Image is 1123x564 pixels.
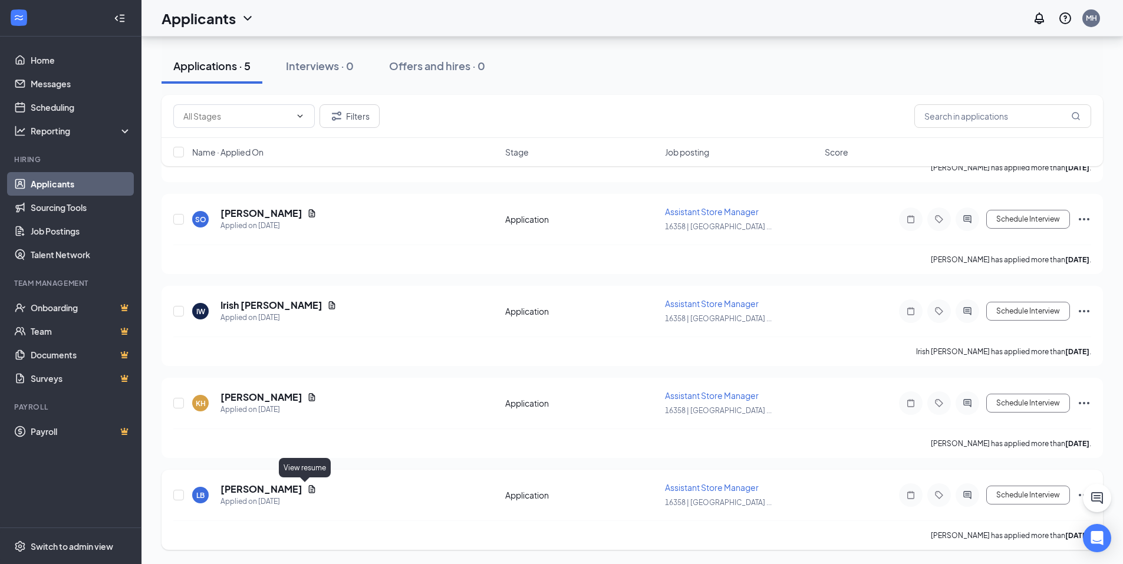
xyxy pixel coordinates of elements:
b: [DATE] [1065,439,1089,448]
svg: ChevronDown [241,11,255,25]
span: Job posting [665,146,709,158]
span: Assistant Store Manager [665,298,759,309]
span: 16358 | [GEOGRAPHIC_DATA] ... [665,406,772,415]
p: Irish [PERSON_NAME] has applied more than . [916,347,1091,357]
h1: Applicants [162,8,236,28]
h5: [PERSON_NAME] [220,483,302,496]
button: Schedule Interview [986,210,1070,229]
a: TeamCrown [31,319,131,343]
a: Sourcing Tools [31,196,131,219]
svg: Ellipses [1077,396,1091,410]
button: Schedule Interview [986,394,1070,413]
svg: Filter [330,109,344,123]
p: [PERSON_NAME] has applied more than . [931,438,1091,448]
svg: Note [904,306,918,316]
div: Application [505,305,658,317]
span: Assistant Store Manager [665,206,759,217]
svg: Ellipses [1077,212,1091,226]
h5: [PERSON_NAME] [220,207,302,220]
svg: Analysis [14,125,26,137]
div: Open Intercom Messenger [1083,524,1111,552]
svg: ActiveChat [960,306,974,316]
svg: Collapse [114,12,126,24]
b: [DATE] [1065,531,1089,540]
div: Team Management [14,278,129,288]
span: 16358 | [GEOGRAPHIC_DATA] ... [665,314,772,323]
a: Applicants [31,172,131,196]
a: Home [31,48,131,72]
h5: [PERSON_NAME] [220,391,302,404]
div: IW [196,306,205,316]
button: Schedule Interview [986,486,1070,504]
div: View resume [279,458,331,477]
svg: Ellipses [1077,488,1091,502]
span: Stage [505,146,529,158]
button: ChatActive [1083,484,1111,512]
h5: Irish [PERSON_NAME] [220,299,322,312]
a: OnboardingCrown [31,296,131,319]
svg: Document [307,484,317,494]
div: Applied on [DATE] [220,496,317,507]
div: LB [196,490,205,500]
div: Applications · 5 [173,58,251,73]
svg: Notifications [1032,11,1046,25]
svg: Ellipses [1077,304,1091,318]
span: Name · Applied On [192,146,264,158]
div: Reporting [31,125,132,137]
p: [PERSON_NAME] has applied more than . [931,530,1091,540]
svg: ChevronDown [295,111,305,121]
span: Assistant Store Manager [665,482,759,493]
svg: Document [307,209,317,218]
div: Offers and hires · 0 [389,58,485,73]
div: Switch to admin view [31,540,113,552]
span: 16358 | [GEOGRAPHIC_DATA] ... [665,498,772,507]
div: Application [505,213,658,225]
div: Applied on [DATE] [220,312,337,324]
div: Payroll [14,402,129,412]
span: Score [825,146,848,158]
svg: ActiveChat [960,490,974,500]
svg: Tag [932,490,946,500]
input: Search in applications [914,104,1091,128]
div: Applied on [DATE] [220,220,317,232]
span: Assistant Store Manager [665,390,759,401]
div: SO [195,215,206,225]
b: [DATE] [1065,255,1089,264]
a: Scheduling [31,95,131,119]
svg: ActiveChat [960,398,974,408]
a: DocumentsCrown [31,343,131,367]
a: Job Postings [31,219,131,243]
a: SurveysCrown [31,367,131,390]
div: Interviews · 0 [286,58,354,73]
p: [PERSON_NAME] has applied more than . [931,255,1091,265]
svg: Document [327,301,337,310]
a: Messages [31,72,131,95]
input: All Stages [183,110,291,123]
svg: Note [904,398,918,408]
svg: Note [904,490,918,500]
b: [DATE] [1065,347,1089,356]
a: PayrollCrown [31,420,131,443]
div: Application [505,397,658,409]
span: 16358 | [GEOGRAPHIC_DATA] ... [665,222,772,231]
svg: Tag [932,398,946,408]
a: Talent Network [31,243,131,266]
div: Application [505,489,658,501]
svg: ActiveChat [960,215,974,224]
button: Filter Filters [320,104,380,128]
button: Schedule Interview [986,302,1070,321]
svg: Tag [932,306,946,316]
svg: Tag [932,215,946,224]
svg: Settings [14,540,26,552]
svg: QuestionInfo [1058,11,1072,25]
div: Hiring [14,154,129,164]
svg: ChatActive [1090,491,1104,505]
div: KH [196,398,206,408]
svg: Document [307,393,317,402]
svg: WorkstreamLogo [13,12,25,24]
div: MH [1086,13,1097,23]
svg: MagnifyingGlass [1071,111,1081,121]
div: Applied on [DATE] [220,404,317,415]
svg: Note [904,215,918,224]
